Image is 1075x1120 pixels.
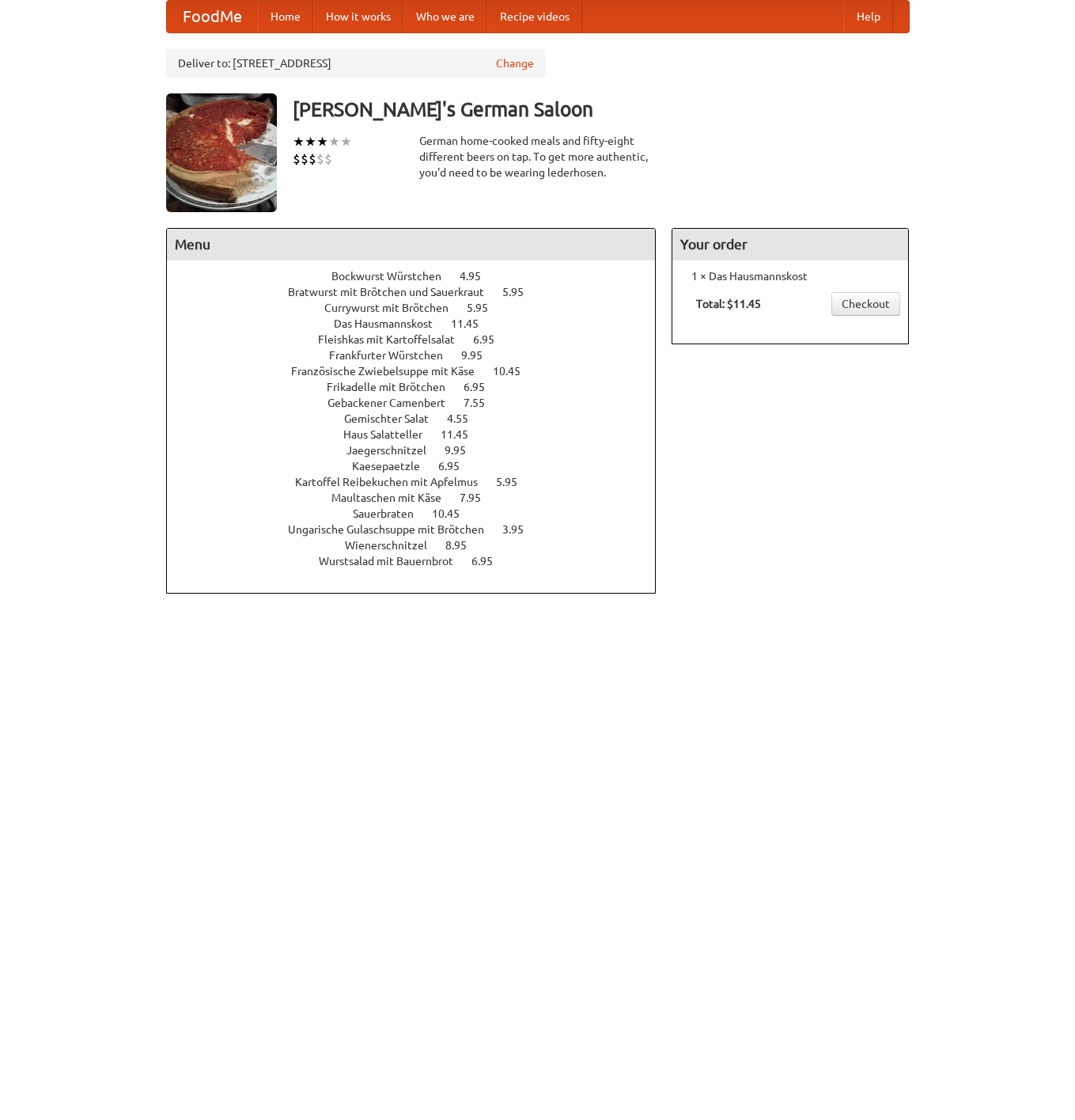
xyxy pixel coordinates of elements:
span: Gemischter Salat [344,412,445,425]
span: Sauerbraten [353,507,430,520]
a: Frankfurter Würstchen 9.95 [329,349,512,362]
a: FoodMe [167,1,258,32]
span: 6.95 [471,555,509,568]
a: Home [258,1,313,32]
a: Checkout [831,292,900,316]
a: Change [496,55,534,71]
span: Jaegerschnitzel [346,444,442,457]
h4: Menu [167,229,656,260]
span: 5.95 [496,476,533,488]
h3: [PERSON_NAME]'s German Saloon [293,93,910,125]
a: Bockwurst Würstchen 4.95 [331,270,510,283]
a: Französische Zwiebelsuppe mit Käse 10.45 [291,365,550,378]
span: 4.55 [447,412,484,425]
div: Deliver to: [STREET_ADDRESS] [166,49,546,78]
h4: Your order [672,229,908,260]
span: 5.95 [467,302,504,314]
a: Recipe videos [487,1,582,32]
a: Wurstsalad mit Bauernbrot 6.95 [319,555,522,568]
div: German home-cooked meals and fifty-eight different beers on tap. To get more authentic, you'd nee... [419,133,657,180]
img: angular.jpg [166,93,277,212]
span: 7.55 [464,397,501,409]
span: Currywurst mit Brötchen [324,302,464,314]
span: Bockwurst Würstchen [331,270,457,283]
a: Fleishkas mit Kartoffelsalat 6.95 [318,333,524,346]
span: Gebackener Camenbert [327,397,461,409]
li: 1 × Das Hausmannskost [680,268,900,284]
li: ★ [305,133,316,150]
span: Wienerschnitzel [345,539,443,552]
span: 3.95 [502,523,539,536]
li: $ [293,150,301,168]
span: Fleishkas mit Kartoffelsalat [318,333,471,346]
a: Currywurst mit Brötchen 5.95 [324,302,517,314]
li: ★ [340,133,352,150]
a: Kaesepaetzle 6.95 [352,460,489,473]
a: Jaegerschnitzel 9.95 [346,444,495,457]
a: Das Hausmannskost 11.45 [334,317,508,330]
a: Kartoffel Reibekuchen mit Apfelmus 5.95 [295,476,547,488]
a: Frikadelle mit Brötchen 6.95 [327,381,514,393]
a: Haus Salatteller 11.45 [343,428,498,441]
span: 11.45 [451,317,494,330]
span: 10.45 [432,507,475,520]
span: 9.95 [461,349,498,362]
li: ★ [328,133,340,150]
span: 10.45 [493,365,536,378]
a: Gebackener Camenbert 7.55 [327,397,514,409]
span: 6.95 [464,381,501,393]
span: Frankfurter Würstchen [329,349,459,362]
span: 4.95 [460,270,497,283]
span: 8.95 [445,539,483,552]
li: $ [324,150,332,168]
span: Das Hausmannskost [334,317,449,330]
li: $ [308,150,316,168]
span: Frikadelle mit Brötchen [327,381,461,393]
span: Kartoffel Reibekuchen mit Apfelmus [295,476,494,488]
a: Wienerschnitzel 8.95 [345,539,496,552]
span: Französische Zwiebelsuppe mit Käse [291,365,490,378]
b: Total: $11.45 [696,298,761,310]
span: Ungarische Gulaschsuppe mit Brötchen [288,523,500,536]
span: 7.95 [460,492,497,504]
a: Help [844,1,893,32]
a: Sauerbraten 10.45 [353,507,489,520]
span: 6.95 [473,333,510,346]
span: Kaesepaetzle [352,460,436,473]
span: 6.95 [438,460,475,473]
span: Haus Salatteller [343,428,438,441]
a: Bratwurst mit Brötchen und Sauerkraut 5.95 [288,286,553,298]
span: Wurstsalad mit Bauernbrot [319,555,469,568]
span: Maultaschen mit Käse [331,492,457,504]
a: Maultaschen mit Käse 7.95 [331,492,510,504]
li: ★ [316,133,328,150]
a: Gemischter Salat 4.55 [344,412,498,425]
a: How it works [313,1,403,32]
li: $ [301,150,308,168]
span: Bratwurst mit Brötchen und Sauerkraut [288,286,500,298]
a: Ungarische Gulaschsuppe mit Brötchen 3.95 [288,523,553,536]
li: ★ [293,133,305,150]
a: Who we are [403,1,487,32]
span: 9.95 [445,444,482,457]
span: 11.45 [441,428,484,441]
span: 5.95 [502,286,539,298]
li: $ [316,150,324,168]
